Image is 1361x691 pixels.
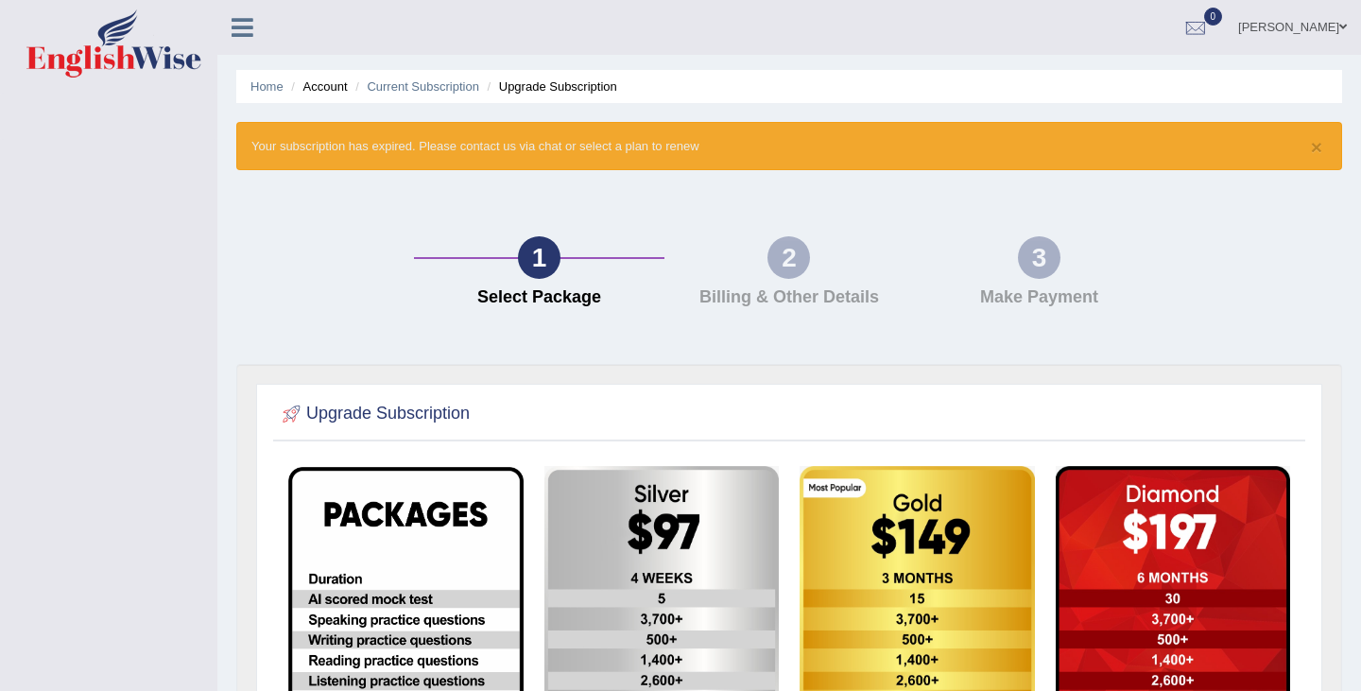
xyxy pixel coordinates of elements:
h4: Select Package [423,288,654,307]
a: Home [250,79,284,94]
div: 2 [767,236,810,279]
a: Current Subscription [367,79,479,94]
li: Account [286,78,347,95]
button: × [1311,137,1322,157]
li: Upgrade Subscription [483,78,617,95]
h4: Make Payment [923,288,1154,307]
div: Your subscription has expired. Please contact us via chat or select a plan to renew [236,122,1342,170]
div: 3 [1018,236,1060,279]
h4: Billing & Other Details [674,288,904,307]
div: 1 [518,236,560,279]
h2: Upgrade Subscription [278,400,470,428]
span: 0 [1204,8,1223,26]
